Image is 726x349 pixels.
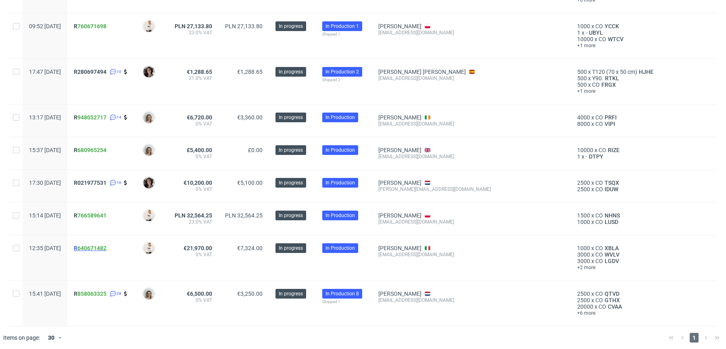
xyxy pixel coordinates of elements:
div: Shipped 1 [322,31,365,38]
span: UBYL [587,29,605,36]
a: +6 more [577,310,668,316]
div: x [577,303,668,310]
span: 1000 [577,245,590,251]
span: R [74,212,106,219]
a: [PERSON_NAME] [378,147,421,153]
div: x [577,147,668,153]
span: 10000 [577,36,593,42]
span: CO [595,251,603,258]
span: 15:14 [DATE] [29,212,61,219]
span: 3000 [577,258,590,264]
span: CO [599,303,606,310]
span: €6,500.00 [187,290,212,297]
span: 12:35 [DATE] [29,245,61,251]
a: PRFI [603,114,618,121]
span: €6,720.00 [187,114,212,121]
span: 1500 [577,212,590,219]
a: 680965254 [77,147,106,153]
span: In Production [325,114,355,121]
img: Mari Fok [143,21,154,32]
span: 0% VAT [175,121,212,127]
span: 1 [690,333,699,343]
span: CO [595,245,603,251]
span: 15:41 [DATE] [29,290,61,297]
span: R [74,245,106,251]
span: In progress [279,23,303,30]
span: CO [599,36,606,42]
a: [PERSON_NAME] [378,290,421,297]
span: CO [595,290,603,297]
div: [EMAIL_ADDRESS][DOMAIN_NAME] [378,121,564,127]
a: R680965254 [74,147,108,153]
span: In Production [325,212,355,219]
span: 1 [577,29,580,36]
div: Shipped 2 [322,77,365,83]
span: 500 [577,69,587,75]
a: WVLV [603,251,621,258]
div: x [577,36,668,42]
img: Mari Fok [143,210,154,221]
a: 858063325 [77,290,106,297]
span: 1000 [577,23,590,29]
span: CO [595,23,603,29]
a: XBLA [603,245,620,251]
img: Moreno Martinez Cristina [143,177,154,188]
span: PLN 32,564.25 [175,212,212,219]
span: 2500 [577,290,590,297]
span: 23.0% VAT [175,219,212,225]
a: VIPI [603,121,617,127]
span: YCCK [603,23,621,29]
a: QTVD [603,290,621,297]
a: R766589641 [74,212,108,219]
a: RIZE [606,147,621,153]
span: R021977531 [74,180,106,186]
a: R021977531 [74,180,108,186]
span: 2500 [577,186,590,192]
span: In progress [279,68,303,75]
img: Moreno Martinez Cristina [143,66,154,77]
span: CO [595,180,603,186]
img: Monika Poźniak [143,288,154,299]
a: LUSD [603,219,620,225]
span: RTKL [603,75,621,82]
a: R948052717 [74,114,108,121]
div: [EMAIL_ADDRESS][DOMAIN_NAME] [378,251,564,258]
span: €5,100.00 [237,180,263,186]
div: [EMAIL_ADDRESS][DOMAIN_NAME] [378,75,564,82]
div: [PERSON_NAME][EMAIL_ADDRESS][DOMAIN_NAME] [378,186,564,192]
span: €3,250.00 [237,290,263,297]
a: 948052717 [77,114,106,121]
a: R760671698 [74,23,108,29]
span: £5,400.00 [187,147,212,153]
span: €7,324.00 [237,245,263,251]
span: In Production [325,179,355,186]
a: GTHX [603,297,622,303]
a: LGDV [603,258,621,264]
span: 23.0% VAT [175,29,212,36]
span: 500 [577,75,587,82]
span: In progress [279,146,303,154]
span: 14 [117,114,121,121]
span: 8000 [577,121,590,127]
span: 2500 [577,180,590,186]
span: CO [592,82,600,88]
a: 28 [108,290,121,297]
img: Monika Poźniak [143,112,154,123]
a: [PERSON_NAME] [378,180,421,186]
a: +2 more [577,264,668,271]
div: x [577,219,668,225]
a: [PERSON_NAME] [378,23,421,29]
span: 2500 [577,297,590,303]
span: 0% VAT [175,251,212,258]
span: In progress [279,290,303,297]
span: R [74,147,106,153]
div: x [577,69,668,75]
a: 640671482 [77,245,106,251]
a: 760671698 [77,23,106,29]
span: In Production [325,146,355,154]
